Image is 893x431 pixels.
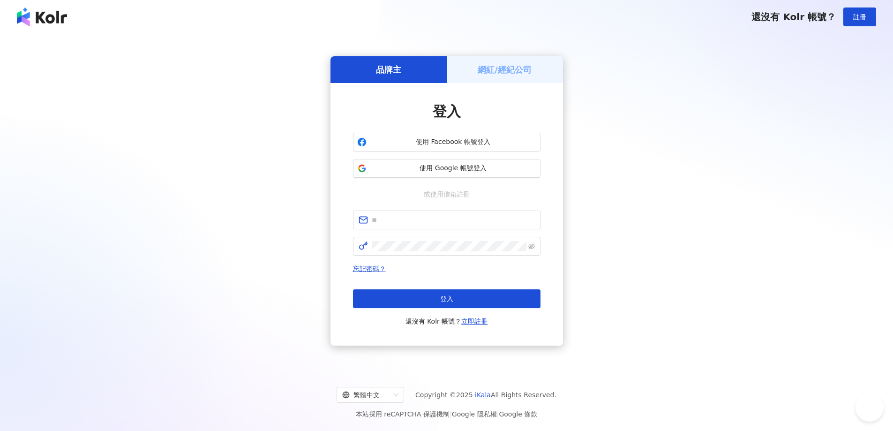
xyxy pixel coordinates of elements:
[461,318,488,325] a: 立即註冊
[528,243,535,250] span: eye-invisible
[843,8,876,26] button: 註冊
[17,8,67,26] img: logo
[356,408,537,420] span: 本站採用 reCAPTCHA 保護機制
[499,410,537,418] a: Google 條款
[370,164,536,173] span: 使用 Google 帳號登入
[475,391,491,399] a: iKala
[415,389,556,401] span: Copyright © 2025 All Rights Reserved.
[405,316,488,327] span: 還沒有 Kolr 帳號？
[855,393,884,422] iframe: Help Scout Beacon - Open
[353,265,386,272] a: 忘記密碼？
[440,295,453,302] span: 登入
[376,64,401,76] h5: 品牌主
[353,133,540,151] button: 使用 Facebook 帳號登入
[751,11,836,23] span: 還沒有 Kolr 帳號？
[370,137,536,147] span: 使用 Facebook 帳號登入
[452,410,497,418] a: Google 隱私權
[450,410,452,418] span: |
[353,289,540,308] button: 登入
[853,13,866,21] span: 註冊
[342,387,390,402] div: 繁體中文
[497,410,499,418] span: |
[478,64,532,76] h5: 網紅/經紀公司
[417,189,476,199] span: 或使用信箱註冊
[433,103,461,120] span: 登入
[353,159,540,178] button: 使用 Google 帳號登入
